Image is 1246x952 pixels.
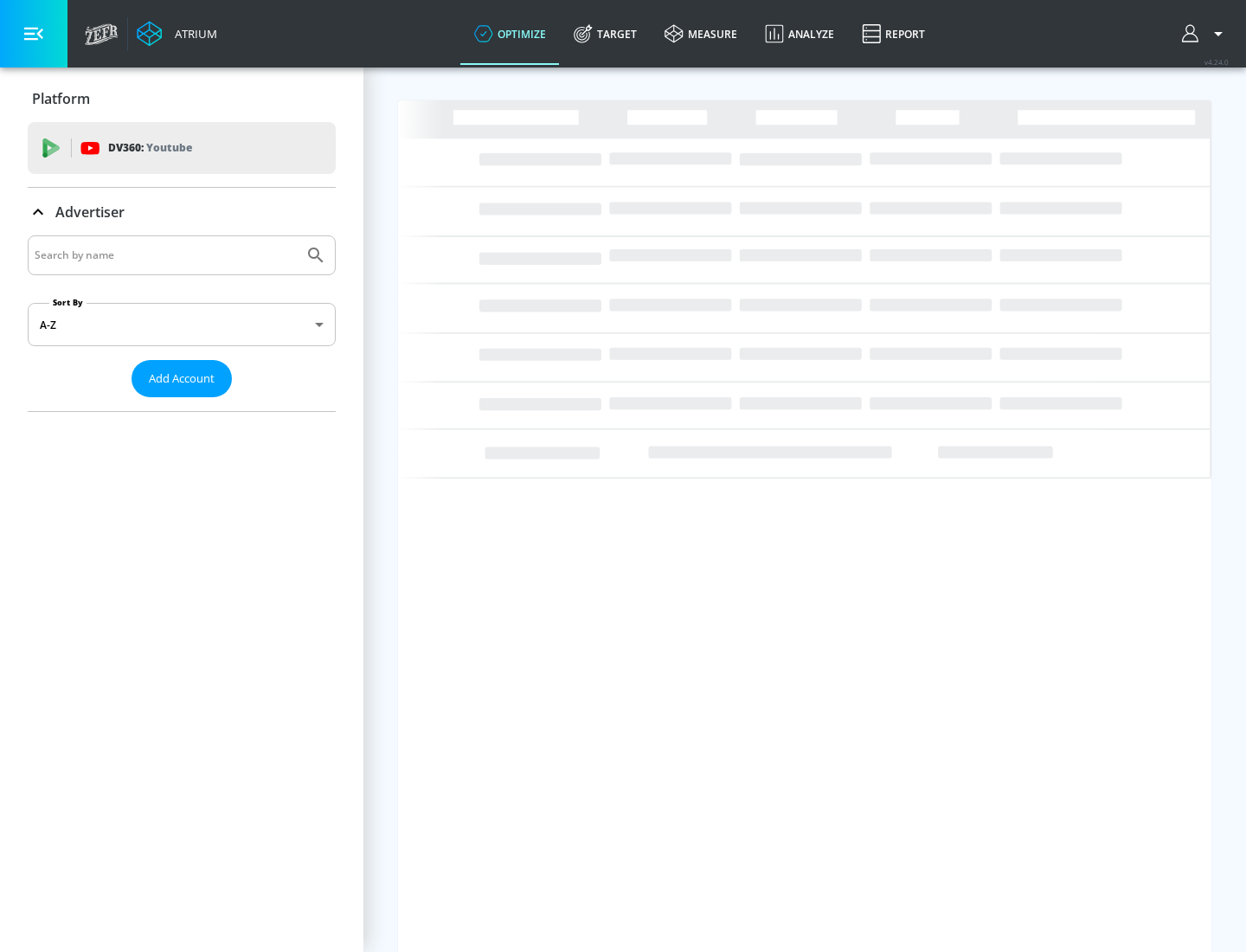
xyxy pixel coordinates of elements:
a: optimize [460,3,560,65]
div: Advertiser [28,188,336,236]
span: Add Account [149,369,215,389]
button: Add Account [132,360,232,397]
div: Advertiser [28,235,336,411]
p: DV360: [108,138,192,158]
p: Advertiser [55,203,125,222]
a: Target [560,3,651,65]
input: Search by name [35,244,297,267]
nav: list of Advertiser [28,397,336,411]
a: measure [651,3,751,65]
div: A-Z [28,303,336,346]
label: Sort By [49,297,87,308]
div: Platform [28,74,336,123]
a: Report [848,3,939,65]
div: DV360: Youtube [28,122,336,174]
a: Atrium [137,21,217,47]
span: v 4.24.0 [1204,57,1229,67]
a: Analyze [751,3,848,65]
p: Youtube [146,138,192,157]
p: Platform [32,89,90,108]
div: Atrium [168,26,217,42]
